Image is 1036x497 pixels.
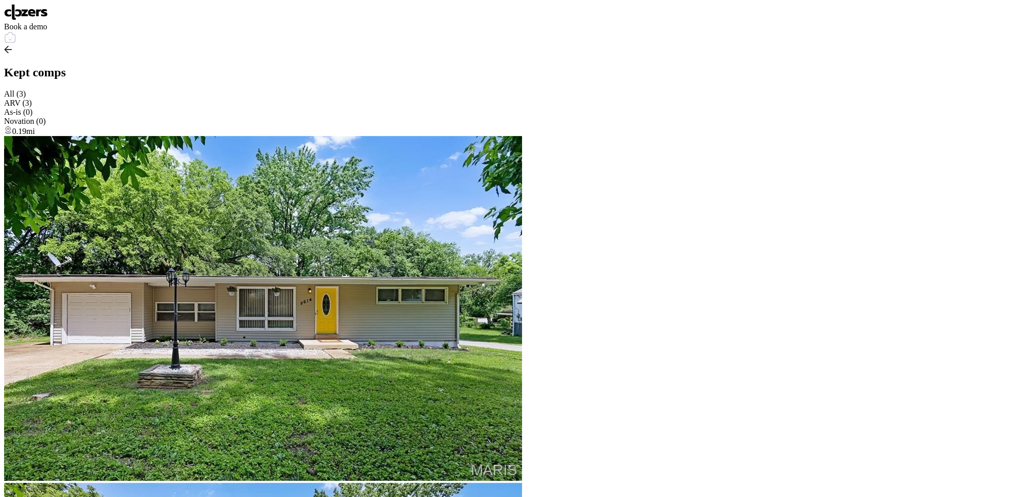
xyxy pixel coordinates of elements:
span: ARV (3) [4,99,32,107]
span: As-is (0) [4,108,32,116]
span: 0.19mi [12,127,35,135]
h2: Kept comps [4,66,1032,79]
span: Book a demo [4,22,47,31]
span: Novation (0) [4,117,46,125]
span: All (3) [4,89,26,98]
img: Logo [4,4,48,20]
